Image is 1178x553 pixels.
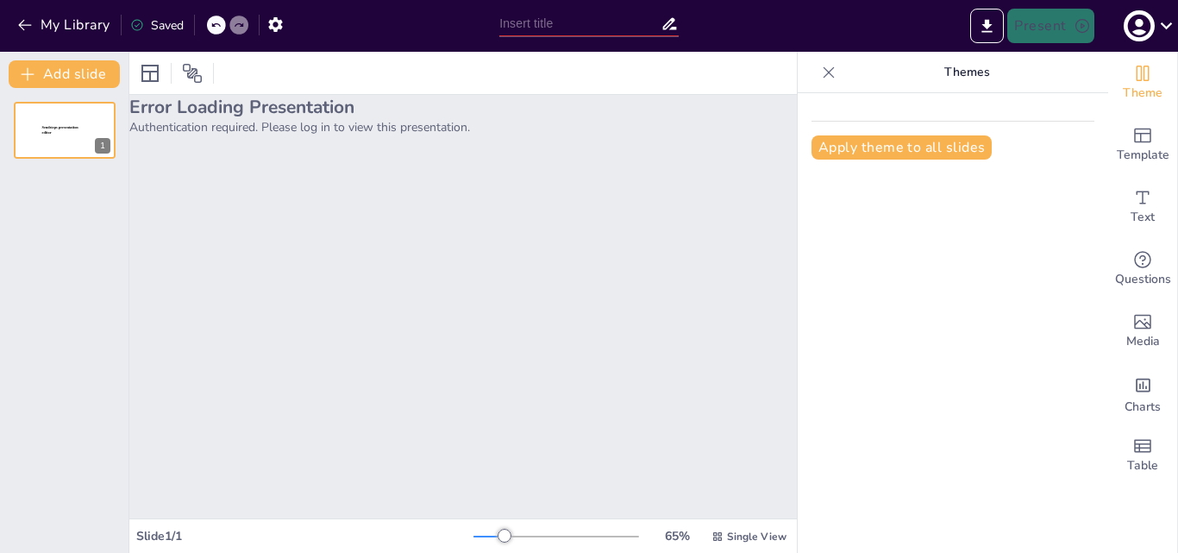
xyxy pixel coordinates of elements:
span: Text [1131,208,1155,227]
div: Slide 1 / 1 [136,528,473,544]
div: 1 [14,102,116,159]
span: Sendsteps presentation editor [42,126,78,135]
span: Questions [1115,270,1171,289]
button: Add slide [9,60,120,88]
div: Add images, graphics, shapes or video [1108,300,1177,362]
span: Single View [727,530,786,544]
div: Add charts and graphs [1108,362,1177,424]
h2: Error Loading Presentation [129,95,797,119]
span: Theme [1123,84,1162,103]
span: Position [182,63,203,84]
div: Layout [136,60,164,87]
p: Themes [843,52,1091,93]
div: Add text boxes [1108,176,1177,238]
div: Change the overall theme [1108,52,1177,114]
div: Add ready made slides [1108,114,1177,176]
input: Insert title [499,11,661,36]
button: Present [1007,9,1093,43]
div: Add a table [1108,424,1177,487]
button: Export to PowerPoint [970,9,1004,43]
div: Get real-time input from your audience [1108,238,1177,300]
span: Charts [1125,398,1161,417]
div: Saved [130,17,184,34]
button: Apply theme to all slides [811,135,992,160]
div: 1 [95,138,110,154]
span: Table [1127,456,1158,475]
p: Authentication required. Please log in to view this presentation. [129,119,797,135]
span: Template [1117,146,1169,165]
div: 65 % [656,528,698,544]
span: Media [1126,332,1160,351]
button: My Library [13,11,117,39]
